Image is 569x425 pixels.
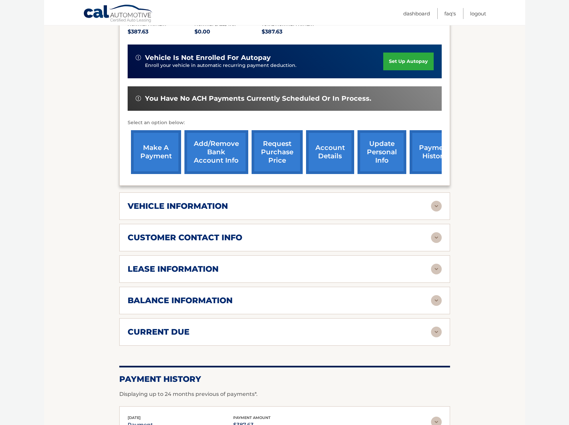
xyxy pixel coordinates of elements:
h2: customer contact info [128,233,242,243]
span: [DATE] [128,415,141,420]
img: accordion-rest.svg [431,327,442,337]
a: Dashboard [403,8,430,19]
p: $0.00 [194,27,262,36]
h2: Payment History [119,374,450,384]
h2: current due [128,327,189,337]
img: accordion-rest.svg [431,201,442,211]
a: FAQ's [444,8,456,19]
img: accordion-rest.svg [431,232,442,243]
h2: balance information [128,295,233,306]
h2: vehicle information [128,201,228,211]
a: request purchase price [252,130,303,174]
a: make a payment [131,130,181,174]
p: Select an option below: [128,119,442,127]
img: accordion-rest.svg [431,264,442,274]
img: accordion-rest.svg [431,295,442,306]
a: Add/Remove bank account info [184,130,248,174]
p: $387.63 [262,27,329,36]
a: Cal Automotive [83,4,153,24]
a: update personal info [358,130,406,174]
h2: lease information [128,264,219,274]
img: alert-white.svg [136,55,141,60]
span: payment amount [233,415,271,420]
p: Enroll your vehicle in automatic recurring payment deduction. [145,62,384,69]
a: payment history [410,130,460,174]
a: set up autopay [383,53,433,70]
p: Displaying up to 24 months previous of payments*. [119,390,450,398]
span: You have no ACH payments currently scheduled or in process. [145,94,371,103]
a: account details [306,130,354,174]
a: Logout [470,8,486,19]
span: vehicle is not enrolled for autopay [145,54,271,62]
img: alert-white.svg [136,96,141,101]
p: $387.63 [128,27,195,36]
